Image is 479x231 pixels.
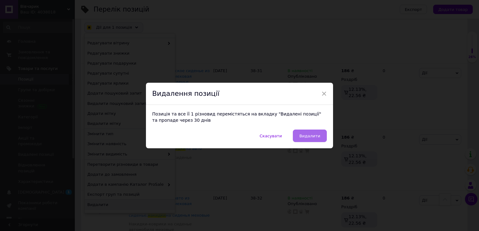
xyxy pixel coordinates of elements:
span: Скасувати [260,134,282,138]
span: Видалення позиції [152,90,220,97]
button: Видалити [293,130,327,142]
button: Скасувати [253,130,288,142]
span: Видалити [299,134,320,138]
span: Позиція та все її 1 різновид перемістяться на вкладку "Видалені позиції" та пропаде через 30 днів [152,111,321,123]
span: × [321,88,327,99]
